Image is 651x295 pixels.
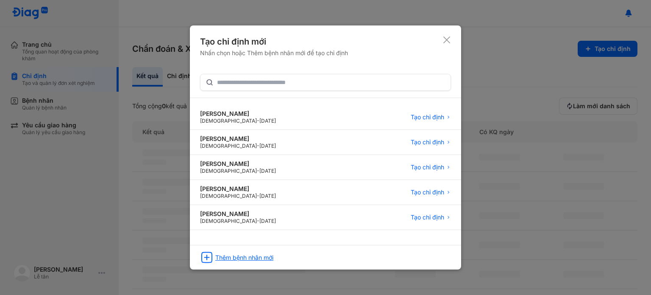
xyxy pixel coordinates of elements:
span: - [257,193,259,199]
span: [DATE] [259,143,276,149]
span: [DEMOGRAPHIC_DATA] [200,193,257,199]
span: - [257,118,259,124]
span: [DEMOGRAPHIC_DATA] [200,143,257,149]
span: [DEMOGRAPHIC_DATA] [200,118,257,124]
span: - [257,218,259,224]
span: - [257,143,259,149]
span: [DATE] [259,118,276,124]
div: [PERSON_NAME] [200,210,276,218]
span: [DATE] [259,218,276,224]
span: [DATE] [259,193,276,199]
span: [DEMOGRAPHIC_DATA] [200,168,257,174]
span: - [257,168,259,174]
span: [DEMOGRAPHIC_DATA] [200,218,257,224]
div: [PERSON_NAME] [200,185,276,193]
div: [PERSON_NAME] [200,135,276,143]
span: Tạo chỉ định [411,113,444,121]
span: Tạo chỉ định [411,138,444,146]
div: Thêm bệnh nhân mới [215,254,273,261]
div: [PERSON_NAME] [200,110,276,118]
span: Tạo chỉ định [411,163,444,171]
div: Nhấn chọn hoặc Thêm bệnh nhân mới để tạo chỉ định [200,49,348,57]
span: Tạo chỉ định [411,214,444,221]
span: [DATE] [259,168,276,174]
span: Tạo chỉ định [411,188,444,196]
div: Tạo chỉ định mới [200,36,348,48]
div: [PERSON_NAME] [200,160,276,168]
